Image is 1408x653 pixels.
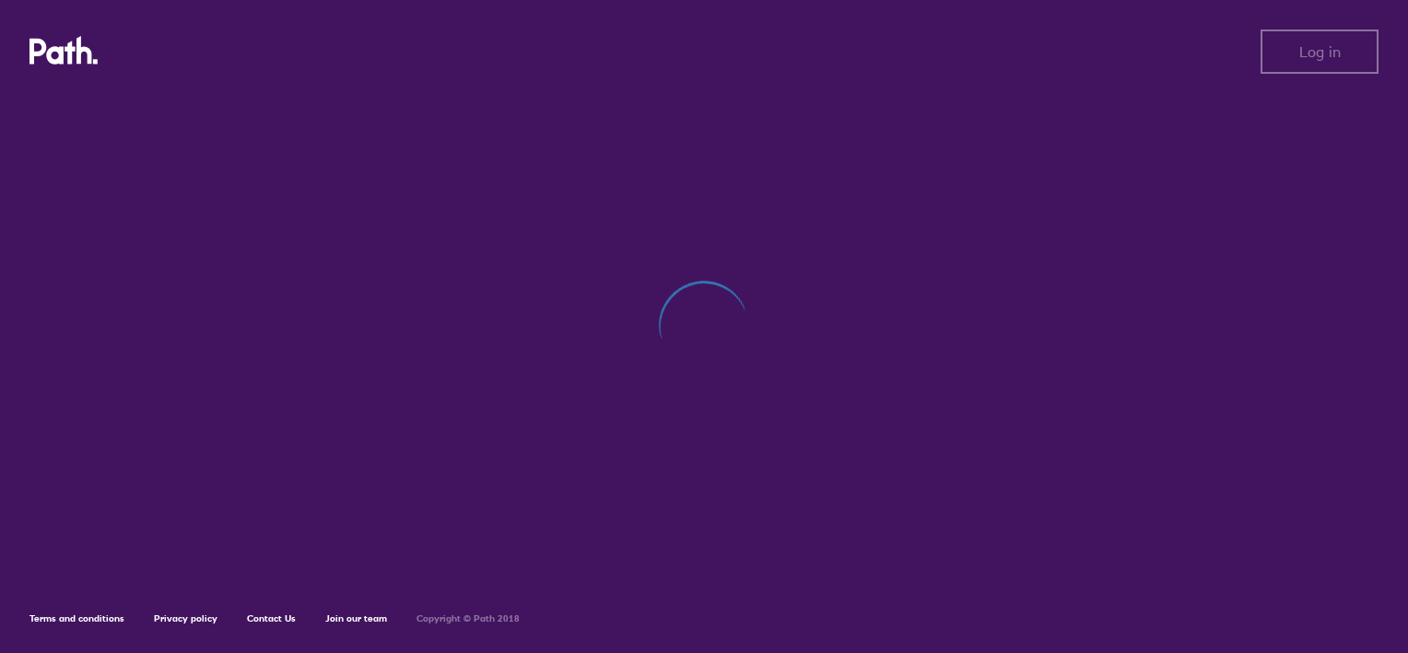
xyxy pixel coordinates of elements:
button: Log in [1261,30,1379,74]
span: Log in [1299,43,1341,60]
a: Terms and conditions [29,612,124,624]
a: Privacy policy [154,612,217,624]
h6: Copyright © Path 2018 [417,613,520,624]
a: Contact Us [247,612,296,624]
a: Join our team [325,612,387,624]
